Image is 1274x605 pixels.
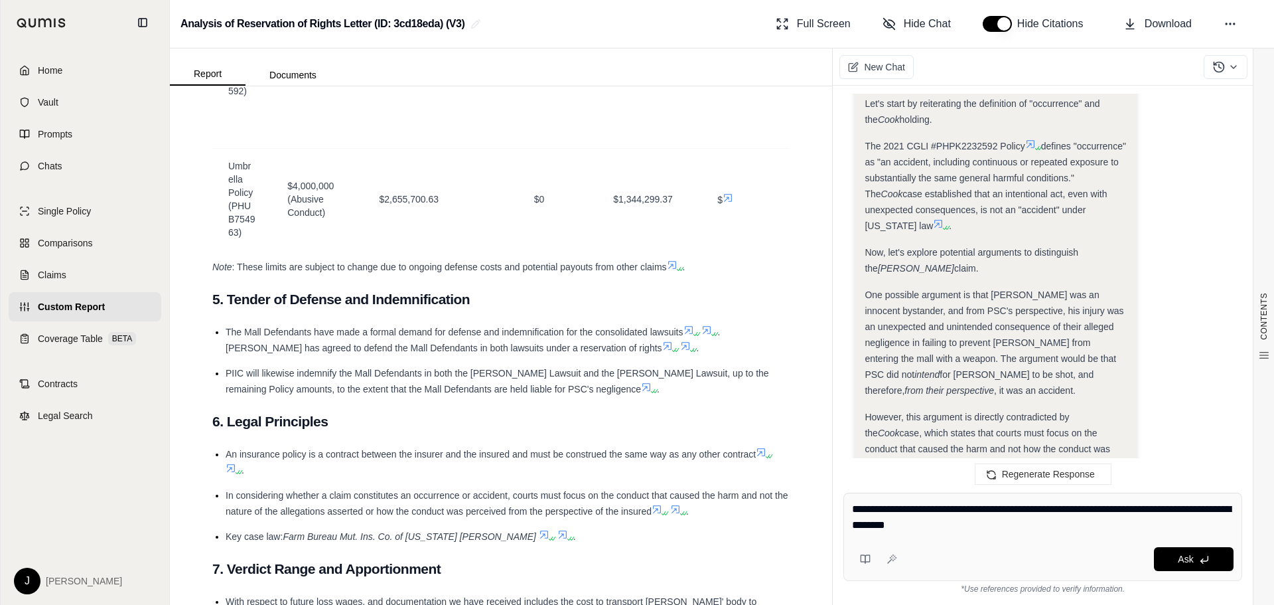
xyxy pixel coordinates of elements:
span: $4,000,000 (Abusive Conduct) [287,181,334,218]
div: J [14,568,40,594]
span: Comparisons [38,236,92,250]
span: Let's start by reiterating the definition of "occurrence" and the [865,98,1099,125]
span: Regenerate Response [1002,469,1095,479]
span: . [657,384,660,394]
em: Note [212,262,232,272]
span: The Mall Defendants have made a formal demand for defense and indemnification for the consolidate... [226,327,683,337]
span: [PERSON_NAME] [46,574,122,588]
span: for [PERSON_NAME] to be shot, and therefore, [865,369,1094,396]
img: Qumis Logo [17,18,66,28]
button: Hide Chat [877,11,956,37]
button: Collapse sidebar [132,12,153,33]
a: Comparisons [9,228,161,258]
a: Single Policy [9,197,161,226]
em: [PERSON_NAME] [878,263,954,274]
span: Now, let's explore potential arguments to distinguish the [865,247,1078,274]
a: Chats [9,151,161,181]
h2: 7. Verdict Range and Apportionment [212,555,790,583]
a: Home [9,56,161,85]
span: Umbrella Policy (PHUB754963) [228,161,255,238]
span: Single Policy [38,205,91,218]
em: intend [914,369,940,380]
span: claim. [954,263,979,274]
span: Ask [1178,554,1193,564]
a: Contracts [9,369,161,398]
em: Cook [881,189,903,199]
span: Claims [38,268,66,282]
span: One possible argument is that [PERSON_NAME] was an innocent bystander, and from PSC's perspective... [865,290,1123,380]
h2: Analysis of Reservation of Rights Letter (ID: 3cd18eda) (V3) [180,12,465,36]
span: An insurance policy is a contract between the insurer and the insured and must be construed the s... [226,449,756,460]
em: Cook [878,428,900,438]
span: $ [717,195,723,205]
span: : These limits are subject to change due to ongoing defense costs and potential payouts from othe... [232,262,667,272]
button: Full Screen [770,11,856,37]
span: Chats [38,159,62,173]
span: PIIC will likewise indemnify the Mall Defendants in both the [PERSON_NAME] Lawsuit and the [PERSO... [226,368,769,394]
a: Vault [9,88,161,117]
span: . [696,343,699,353]
a: Coverage TableBETA [9,324,161,353]
div: *Use references provided to verify information. [843,581,1242,594]
span: , it was an accident. [994,385,1076,396]
span: Home [38,64,62,77]
span: Key case law: [226,531,283,542]
span: New Chat [864,60,904,74]
span: $1,344,299.37 [613,194,673,205]
span: Hide Chat [904,16,951,32]
button: Documents [246,64,340,86]
span: . [573,531,576,542]
button: Download [1118,11,1197,37]
span: . [949,220,952,231]
span: $2,655,700.63 [379,194,439,205]
span: defines "occurrence" as "an accident, including continuous or repeated exposure to substantially ... [865,141,1126,199]
a: Legal Search [9,401,161,430]
button: Ask [1154,547,1234,571]
span: BETA [108,332,136,345]
button: Report [170,63,246,86]
span: Custom Report [38,300,105,313]
span: case established that an intentional act, even with unexpected consequences, is not an "accident"... [865,189,1107,231]
button: Regenerate Response [975,464,1111,485]
a: Prompts [9,120,161,149]
span: Farm Bureau Mut. Ins. Co. of [US_STATE] [PERSON_NAME] [283,531,535,542]
span: Contracts [38,377,78,390]
span: Hide Citations [1017,16,1092,32]
span: Legal Search [38,409,93,422]
h2: 5. Tender of Defense and Indemnification [212,286,790,313]
span: Prompts [38,128,72,141]
span: . [242,465,244,475]
span: Download [1145,16,1192,32]
span: However, this argument is directly contradicted by the [865,412,1069,438]
a: Custom Report [9,292,161,321]
span: Vault [38,96,58,109]
h2: 6. Legal Principles [212,408,790,436]
span: CONTENTS [1259,293,1269,340]
em: Cook [878,114,900,125]
span: case, which states that courts must focus on the conduct that caused the harm and not how the con... [865,428,1110,470]
span: Coverage Table [38,332,103,345]
span: In considering whether a claim constitutes an occurrence or accident, courts must focus on the co... [226,490,788,517]
span: The 2021 CGLI #PHPK2232592 Policy [865,141,1025,151]
span: holding. [900,114,932,125]
span: . [683,262,685,272]
span: . [686,506,689,517]
span: $0 [534,194,545,205]
span: Full Screen [797,16,851,32]
em: from their perspective [904,385,994,396]
a: Claims [9,260,161,290]
button: New Chat [839,55,913,79]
